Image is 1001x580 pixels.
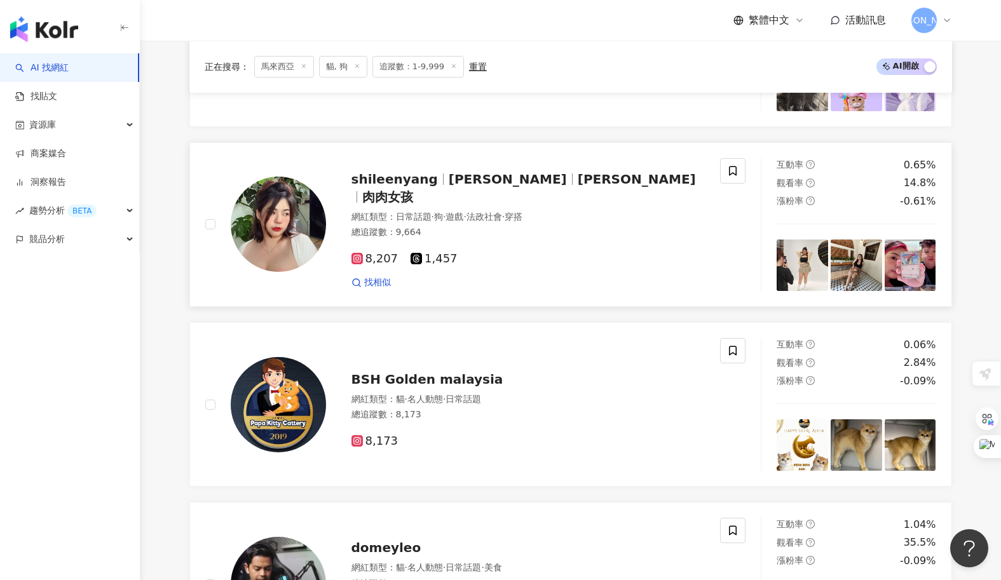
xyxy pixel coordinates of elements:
span: 正在搜尋 ： [205,62,249,72]
span: 名人動態 [407,562,443,572]
img: post-image [831,419,882,471]
span: · [443,562,446,572]
span: 貓 [396,394,405,404]
div: 2.84% [904,356,936,370]
a: 找相似 [351,276,391,289]
span: · [405,562,407,572]
div: 重置 [469,62,487,72]
span: question-circle [806,179,815,187]
img: post-image [777,419,828,471]
span: question-circle [806,160,815,169]
span: 穿搭 [505,212,522,222]
span: 1,457 [411,252,458,266]
span: 繁體中文 [749,13,789,27]
span: 找相似 [364,276,391,289]
div: 0.65% [904,158,936,172]
img: KOL Avatar [231,357,326,452]
span: 名人動態 [407,394,443,404]
div: 總追蹤數 ： 9,664 [351,226,705,239]
a: searchAI 找網紅 [15,62,69,74]
span: 競品分析 [29,225,65,253]
div: 14.8% [904,176,936,190]
div: 網紅類型 ： [351,211,705,224]
img: logo [10,17,78,42]
span: rise [15,206,24,215]
span: [PERSON_NAME] [449,172,567,187]
span: 觀看率 [777,537,803,548]
a: KOL Avatarshileenyang[PERSON_NAME][PERSON_NAME]肉肉女孩網紅類型：日常話題·狗·遊戲·法政社會·穿搭總追蹤數：9,6648,2071,457找相似互... [189,142,952,307]
div: 1.04% [904,518,936,532]
span: question-circle [806,196,815,205]
div: -0.09% [900,374,936,388]
div: 0.06% [904,338,936,352]
iframe: Help Scout Beacon - Open [950,529,988,567]
span: shileenyang [351,172,438,187]
span: BSH Golden malaysia [351,372,503,387]
span: 觀看率 [777,178,803,188]
span: [PERSON_NAME] [887,13,960,27]
img: post-image [777,239,828,291]
img: post-image [885,239,936,291]
span: question-circle [806,376,815,385]
div: 網紅類型 ： [351,562,705,574]
a: 找貼文 [15,90,57,103]
span: 美食 [484,562,502,572]
span: 活動訊息 [845,14,886,26]
span: question-circle [806,358,815,367]
a: KOL AvatarBSH Golden malaysia網紅類型：貓·名人動態·日常話題總追蹤數：8,1738,173互動率question-circle0.06%觀看率question-ci... [189,322,952,487]
span: 觀看率 [777,358,803,368]
span: · [405,394,407,404]
span: 互動率 [777,519,803,529]
span: 互動率 [777,339,803,349]
div: -0.61% [900,194,936,208]
a: 洞察報告 [15,176,66,189]
div: 網紅類型 ： [351,393,705,406]
span: 日常話題 [446,562,481,572]
span: 漲粉率 [777,196,803,206]
div: BETA [67,205,97,217]
span: 8,173 [351,435,398,448]
span: 日常話題 [446,394,481,404]
span: 狗 [434,212,443,222]
span: question-circle [806,520,815,529]
span: 馬來西亞 [254,56,314,78]
span: 遊戲 [446,212,463,222]
span: 貓 [396,562,405,572]
span: 法政社會 [466,212,502,222]
span: 8,207 [351,252,398,266]
img: post-image [885,419,936,471]
span: · [502,212,505,222]
span: [PERSON_NAME] [578,172,696,187]
div: -0.09% [900,554,936,568]
span: domeyleo [351,540,421,555]
span: · [443,212,446,222]
span: 資源庫 [29,111,56,139]
span: 漲粉率 [777,375,803,386]
span: question-circle [806,538,815,547]
span: · [443,394,446,404]
span: · [463,212,466,222]
span: 肉肉女孩 [362,189,413,205]
span: question-circle [806,556,815,565]
span: 漲粉率 [777,555,803,565]
img: KOL Avatar [231,177,326,272]
span: · [432,212,434,222]
span: · [481,562,484,572]
div: 35.5% [904,536,936,550]
div: 總追蹤數 ： 8,173 [351,408,705,421]
span: 追蹤數：1-9,999 [372,56,464,78]
span: 日常話題 [396,212,432,222]
img: post-image [831,239,882,291]
span: question-circle [806,340,815,349]
span: 趨勢分析 [29,196,97,225]
span: 互動率 [777,159,803,170]
a: 商案媒合 [15,147,66,160]
span: 貓, 狗 [319,56,367,78]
